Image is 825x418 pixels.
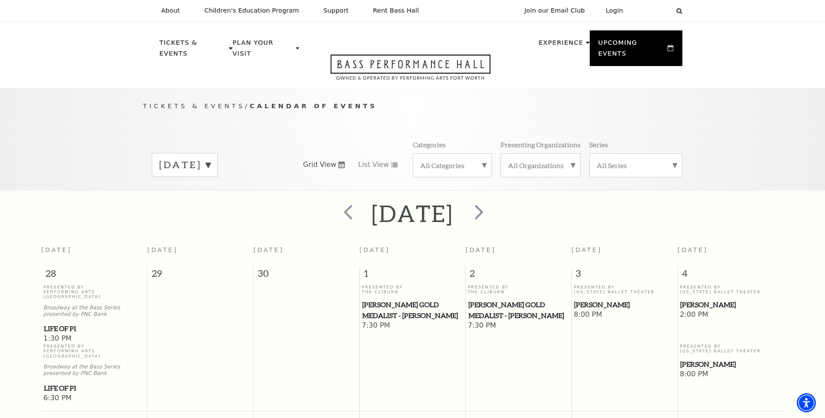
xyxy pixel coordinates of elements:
[360,267,465,284] span: 1
[160,37,227,64] p: Tickets & Events
[468,285,569,295] p: Presented By The Cliburn
[466,267,571,284] span: 2
[468,299,569,321] span: [PERSON_NAME] Gold Medalist - [PERSON_NAME]
[413,140,446,149] p: Categories
[362,321,463,331] span: 7:30 PM
[468,299,569,321] a: Cliburn Gold Medalist - Aristo Sham
[254,267,359,284] span: 30
[371,199,454,227] h2: [DATE]
[159,158,210,172] label: [DATE]
[572,267,678,284] span: 3
[574,299,675,310] a: Peter Pan
[598,37,666,64] p: Upcoming Events
[43,383,145,394] a: Life of Pi
[468,321,569,331] span: 7:30 PM
[538,37,583,53] p: Experience
[143,101,682,112] p: /
[420,161,484,170] label: All Categories
[462,198,494,229] button: next
[41,246,72,253] span: [DATE]
[574,299,675,310] span: [PERSON_NAME]
[360,246,390,253] span: [DATE]
[501,140,581,149] p: Presenting Organizations
[43,305,145,318] p: Broadway at the Bass Series presented by PNC Bank
[508,161,573,170] label: All Organizations
[233,37,294,64] p: Plan Your Visit
[680,299,781,310] span: [PERSON_NAME]
[680,359,782,370] a: Peter Pan
[680,370,782,379] span: 8:00 PM
[797,393,816,412] div: Accessibility Menu
[324,7,349,14] p: Support
[303,160,337,169] span: Grid View
[574,310,675,320] span: 8:00 PM
[43,364,145,377] p: Broadway at the Bass Series presented by PNC Bank
[589,140,608,149] p: Series
[571,246,602,253] span: [DATE]
[637,7,668,15] select: Select:
[41,267,147,284] span: 28
[680,285,782,295] p: Presented By [US_STATE] Ballet Theater
[204,7,299,14] p: Children's Education Program
[43,344,145,358] p: Presented By Performing Arts [GEOGRAPHIC_DATA]
[362,285,463,295] p: Presented By The Cliburn
[362,299,463,321] span: [PERSON_NAME] Gold Medalist - [PERSON_NAME]
[147,246,178,253] span: [DATE]
[680,344,782,354] p: Presented By [US_STATE] Ballet Theater
[44,383,145,394] span: Life of Pi
[147,267,253,284] span: 29
[362,299,463,321] a: Cliburn Gold Medalist - Aristo Sham
[680,299,782,310] a: Peter Pan
[680,310,782,320] span: 2:00 PM
[597,161,675,170] label: All Series
[465,246,496,253] span: [DATE]
[373,7,419,14] p: Rent Bass Hall
[43,334,145,344] span: 1:30 PM
[678,267,784,284] span: 4
[254,246,284,253] span: [DATE]
[43,285,145,299] p: Presented By Performing Arts [GEOGRAPHIC_DATA]
[331,198,363,229] button: prev
[161,7,180,14] p: About
[43,394,145,403] span: 6:30 PM
[250,102,377,109] span: Calendar of Events
[678,246,708,253] span: [DATE]
[574,285,675,295] p: Presented By [US_STATE] Ballet Theater
[680,359,781,370] span: [PERSON_NAME]
[43,323,145,334] a: Life of Pi
[299,54,522,88] a: Open this option
[358,160,389,169] span: List View
[143,102,245,109] span: Tickets & Events
[44,323,145,334] span: Life of Pi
